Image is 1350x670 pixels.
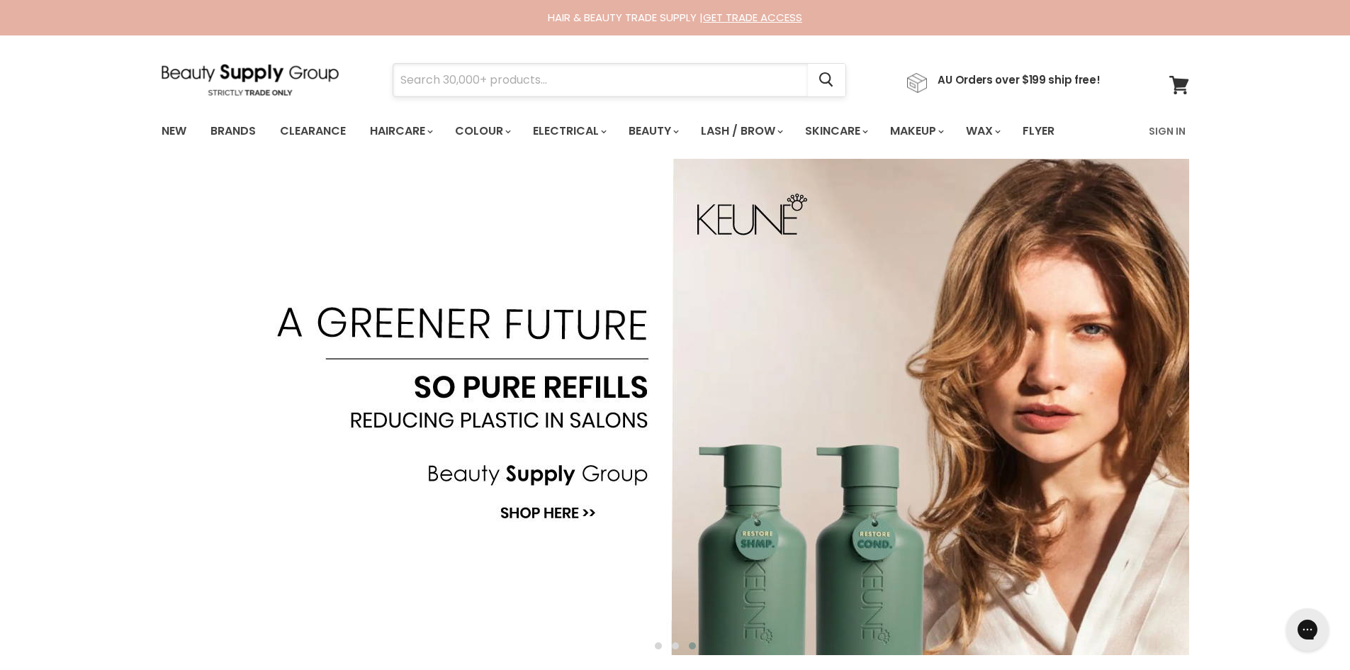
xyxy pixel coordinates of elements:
[879,116,952,146] a: Makeup
[393,63,846,97] form: Product
[444,116,519,146] a: Colour
[200,116,266,146] a: Brands
[144,111,1207,152] nav: Main
[359,116,441,146] a: Haircare
[1279,603,1336,656] iframe: Gorgias live chat messenger
[794,116,877,146] a: Skincare
[522,116,615,146] a: Electrical
[690,116,792,146] a: Lash / Brow
[151,111,1103,152] ul: Main menu
[1012,116,1065,146] a: Flyer
[269,116,356,146] a: Clearance
[393,64,808,96] input: Search
[618,116,687,146] a: Beauty
[1140,116,1194,146] a: Sign In
[144,11,1207,25] div: HAIR & BEAUTY TRADE SUPPLY |
[955,116,1009,146] a: Wax
[703,10,802,25] a: GET TRADE ACCESS
[808,64,845,96] button: Search
[151,116,197,146] a: New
